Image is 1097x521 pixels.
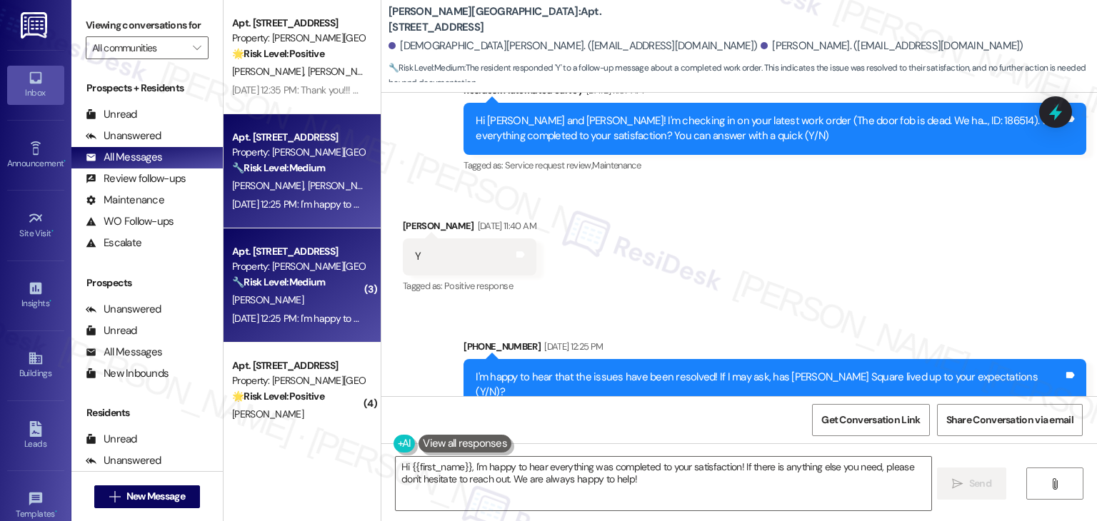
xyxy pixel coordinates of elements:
[232,293,304,306] span: [PERSON_NAME]
[232,16,364,31] div: Apt. [STREET_ADDRESS]
[109,491,120,502] i: 
[51,226,54,236] span: •
[389,62,464,74] strong: 🔧 Risk Level: Medium
[232,358,364,373] div: Apt. [STREET_ADDRESS]
[476,113,1063,144] div: Hi [PERSON_NAME] and [PERSON_NAME]! I'm checking in on your latest work order (The door fob is de...
[232,275,325,288] strong: 🔧 Risk Level: Medium
[812,404,929,436] button: Get Conversation Link
[49,296,51,306] span: •
[7,276,64,315] a: Insights •
[396,457,931,510] textarea: Hi {{first_name}}, I'm happy to hear everything was completed to your satisfaction! If there is a...
[86,14,209,36] label: Viewing conversations for
[592,159,641,171] span: Maintenance
[86,236,141,251] div: Escalate
[126,489,185,504] span: New Message
[193,42,201,54] i: 
[232,198,845,211] div: [DATE] 12:25 PM: I'm happy to hear that the issues have been resolved! If I may ask, has [PERSON_...
[476,370,1063,400] div: I'm happy to hear that the issues have been resolved! If I may ask, has [PERSON_NAME] Square live...
[389,39,757,54] div: [DEMOGRAPHIC_DATA][PERSON_NAME]. ([EMAIL_ADDRESS][DOMAIN_NAME])
[86,150,162,165] div: All Messages
[86,366,169,381] div: New Inbounds
[7,346,64,385] a: Buildings
[86,193,164,208] div: Maintenance
[94,485,200,508] button: New Message
[444,280,513,292] span: Positive response
[232,31,364,46] div: Property: [PERSON_NAME][GEOGRAPHIC_DATA]
[505,159,592,171] span: Service request review ,
[86,453,161,468] div: Unanswered
[7,66,64,104] a: Inbox
[232,47,324,60] strong: 🌟 Risk Level: Positive
[64,156,66,166] span: •
[937,467,1006,500] button: Send
[86,214,174,229] div: WO Follow-ups
[232,84,777,96] div: [DATE] 12:35 PM: Thank you!!! Here's a quick link [URL][DOMAIN_NAME]. Please let me know once you...
[415,249,421,264] div: Y
[464,339,1086,359] div: [PHONE_NUMBER]
[232,130,364,145] div: Apt. [STREET_ADDRESS]
[403,218,536,238] div: [PERSON_NAME]
[761,39,1023,54] div: [PERSON_NAME]. ([EMAIL_ADDRESS][DOMAIN_NAME])
[464,155,1086,176] div: Tagged as:
[21,12,50,39] img: ResiDesk Logo
[308,179,379,192] span: [PERSON_NAME]
[946,413,1073,428] span: Share Conversation via email
[232,373,364,388] div: Property: [PERSON_NAME][GEOGRAPHIC_DATA]
[308,65,384,78] span: [PERSON_NAME]
[952,478,963,490] i: 
[86,171,186,186] div: Review follow-ups
[232,390,324,403] strong: 🌟 Risk Level: Positive
[232,244,364,259] div: Apt. [STREET_ADDRESS]
[232,259,364,274] div: Property: [PERSON_NAME][GEOGRAPHIC_DATA]
[403,275,536,296] div: Tagged as:
[389,61,1097,91] span: : The resident responded 'Y' to a follow-up message about a completed work order. This indicates ...
[7,417,64,455] a: Leads
[541,339,603,354] div: [DATE] 12:25 PM
[464,83,1086,103] div: Residesk Automated Survey
[232,312,845,325] div: [DATE] 12:25 PM: I'm happy to hear that the issues have been resolved! If I may ask, has [PERSON_...
[937,404,1083,436] button: Share Conversation via email
[55,507,57,517] span: •
[969,476,991,491] span: Send
[86,345,162,360] div: All Messages
[232,179,308,192] span: [PERSON_NAME]
[71,405,223,420] div: Residents
[7,206,64,245] a: Site Visit •
[821,413,920,428] span: Get Conversation Link
[86,432,137,447] div: Unread
[71,275,223,290] div: Prospects
[86,323,137,338] div: Unread
[86,107,137,122] div: Unread
[86,302,161,317] div: Unanswered
[1049,478,1060,490] i: 
[232,145,364,160] div: Property: [PERSON_NAME][GEOGRAPHIC_DATA]
[474,218,536,233] div: [DATE] 11:40 AM
[232,408,304,420] span: [PERSON_NAME]
[389,4,674,35] b: [PERSON_NAME][GEOGRAPHIC_DATA]: Apt. [STREET_ADDRESS]
[86,128,161,143] div: Unanswered
[232,65,308,78] span: [PERSON_NAME]
[92,36,186,59] input: All communities
[232,161,325,174] strong: 🔧 Risk Level: Medium
[71,81,223,96] div: Prospects + Residents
